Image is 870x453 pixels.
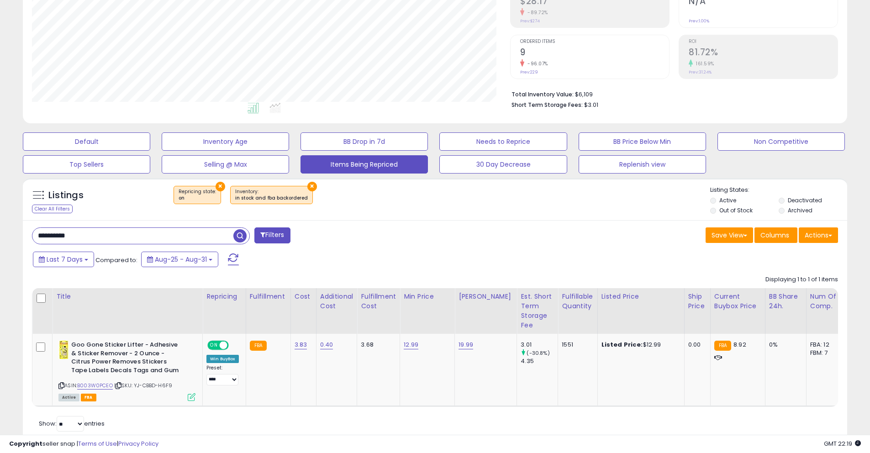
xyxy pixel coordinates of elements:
[521,357,558,365] div: 4.35
[58,341,69,359] img: 41pubX89cxL._SL40_.jpg
[361,341,393,349] div: 3.68
[579,155,706,174] button: Replenish view
[719,196,736,204] label: Active
[810,292,844,311] div: Num of Comp.
[9,439,42,448] strong: Copyright
[511,90,574,98] b: Total Inventory Value:
[206,365,239,385] div: Preset:
[179,195,216,201] div: on
[33,252,94,267] button: Last 7 Days
[206,355,239,363] div: Win BuyBox
[524,60,548,67] small: -96.07%
[235,195,308,201] div: in stock and fba backordered
[714,341,731,351] small: FBA
[769,341,799,349] div: 0%
[118,439,158,448] a: Privacy Policy
[439,155,567,174] button: 30 Day Decrease
[810,341,840,349] div: FBA: 12
[689,18,709,24] small: Prev: 1.00%
[521,341,558,349] div: 3.01
[162,155,289,174] button: Selling @ Max
[524,9,548,16] small: -89.72%
[706,227,753,243] button: Save View
[77,382,113,390] a: B003W0PCEO
[208,342,220,349] span: ON
[754,227,797,243] button: Columns
[439,132,567,151] button: Needs to Reprice
[733,340,746,349] span: 8.92
[216,182,225,191] button: ×
[250,292,287,301] div: Fulfillment
[404,292,451,301] div: Min Price
[320,292,353,311] div: Additional Cost
[206,292,242,301] div: Repricing
[521,292,554,330] div: Est. Short Term Storage Fee
[250,341,267,351] small: FBA
[23,132,150,151] button: Default
[58,394,79,401] span: All listings currently available for purchase on Amazon
[320,340,333,349] a: 0.40
[141,252,218,267] button: Aug-25 - Aug-31
[688,292,707,311] div: Ship Price
[254,227,290,243] button: Filters
[511,101,583,109] b: Short Term Storage Fees:
[714,292,761,311] div: Current Buybox Price
[404,340,418,349] a: 12.99
[693,60,714,67] small: 161.59%
[78,439,117,448] a: Terms of Use
[689,69,712,75] small: Prev: 31.24%
[769,292,802,311] div: BB Share 24h.
[520,47,669,59] h2: 9
[48,189,84,202] h5: Listings
[56,292,199,301] div: Title
[601,341,677,349] div: $12.99
[71,341,182,377] b: Goo Gone Sticker Lifter - Adhesive & Sticker Remover - 2 Ounce - Citrus Power Removes Stickers Ta...
[227,342,242,349] span: OFF
[114,382,172,389] span: | SKU: YJ-CBBD-H6F9
[155,255,207,264] span: Aug-25 - Aug-31
[562,292,593,311] div: Fulfillable Quantity
[511,88,831,99] li: $6,109
[601,292,680,301] div: Listed Price
[95,256,137,264] span: Compared to:
[235,188,308,202] span: Inventory :
[179,188,216,202] span: Repricing state :
[717,132,845,151] button: Non Competitive
[719,206,753,214] label: Out of Stock
[584,100,598,109] span: $3.01
[295,340,307,349] a: 3.83
[32,205,73,213] div: Clear All Filters
[527,349,549,357] small: (-30.8%)
[710,186,847,195] p: Listing States:
[799,227,838,243] button: Actions
[788,206,812,214] label: Archived
[23,155,150,174] button: Top Sellers
[824,439,861,448] span: 2025-09-9 22:19 GMT
[601,340,643,349] b: Listed Price:
[520,18,540,24] small: Prev: $274
[47,255,83,264] span: Last 7 Days
[520,69,538,75] small: Prev: 229
[562,341,590,349] div: 1551
[301,132,428,151] button: BB Drop in 7d
[162,132,289,151] button: Inventory Age
[788,196,822,204] label: Deactivated
[810,349,840,357] div: FBM: 7
[689,39,838,44] span: ROI
[39,419,105,428] span: Show: entries
[520,39,669,44] span: Ordered Items
[688,341,703,349] div: 0.00
[689,47,838,59] h2: 81.72%
[579,132,706,151] button: BB Price Below Min
[361,292,396,311] div: Fulfillment Cost
[459,292,513,301] div: [PERSON_NAME]
[307,182,317,191] button: ×
[760,231,789,240] span: Columns
[301,155,428,174] button: Items Being Repriced
[58,341,195,400] div: ASIN:
[9,440,158,448] div: seller snap | |
[295,292,312,301] div: Cost
[459,340,473,349] a: 19.99
[81,394,96,401] span: FBA
[765,275,838,284] div: Displaying 1 to 1 of 1 items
